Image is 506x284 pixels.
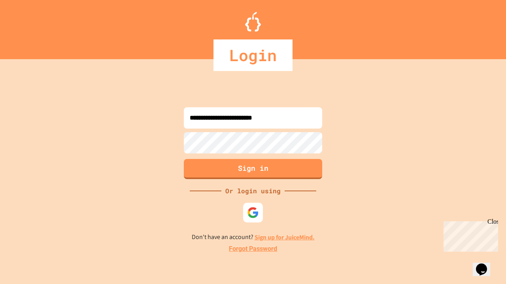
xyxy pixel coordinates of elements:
iframe: chat widget [473,252,498,276]
a: Forgot Password [229,244,277,254]
div: Chat with us now!Close [3,3,55,50]
button: Sign in [184,159,322,179]
p: Don't have an account? [192,232,315,242]
img: google-icon.svg [247,207,259,219]
img: Logo.svg [245,12,261,32]
div: Or login using [221,186,285,196]
div: Login [213,39,293,71]
a: Sign up for JuiceMind. [255,233,315,241]
iframe: chat widget [440,218,498,252]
